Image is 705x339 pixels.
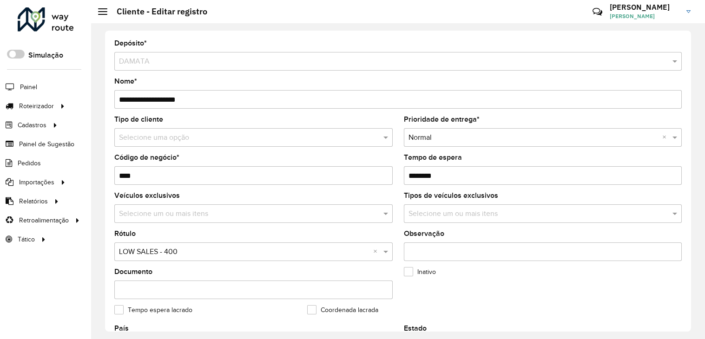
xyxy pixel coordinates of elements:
[404,190,498,201] label: Tipos de veículos exclusivos
[114,38,147,49] label: Depósito
[19,196,48,206] span: Relatórios
[18,120,46,130] span: Cadastros
[114,323,129,334] label: País
[114,76,137,87] label: Nome
[18,158,41,168] span: Pedidos
[404,114,480,125] label: Prioridade de entrega
[19,101,54,111] span: Roteirizador
[610,3,679,12] h3: [PERSON_NAME]
[587,2,607,22] a: Contato Rápido
[20,82,37,92] span: Painel
[404,267,436,277] label: Inativo
[307,305,378,315] label: Coordenada lacrada
[19,177,54,187] span: Importações
[404,152,462,163] label: Tempo de espera
[18,235,35,244] span: Tático
[19,139,74,149] span: Painel de Sugestão
[114,152,179,163] label: Código de negócio
[19,215,69,225] span: Retroalimentação
[373,246,381,257] span: Clear all
[114,228,136,239] label: Rótulo
[610,12,679,20] span: [PERSON_NAME]
[28,50,63,61] label: Simulação
[404,228,444,239] label: Observação
[107,7,207,17] h2: Cliente - Editar registro
[662,132,670,143] span: Clear all
[114,190,180,201] label: Veículos exclusivos
[404,323,427,334] label: Estado
[114,305,192,315] label: Tempo espera lacrado
[114,114,163,125] label: Tipo de cliente
[114,266,152,277] label: Documento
